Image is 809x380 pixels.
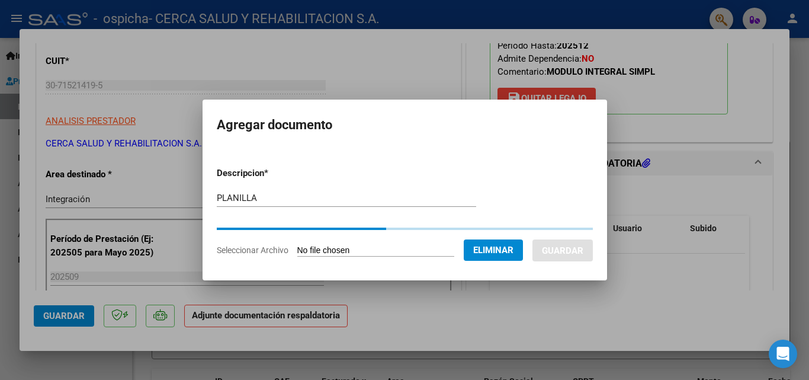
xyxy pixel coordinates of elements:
span: Eliminar [473,245,513,256]
button: Eliminar [464,240,523,261]
h2: Agregar documento [217,114,593,136]
p: Descripcion [217,167,330,180]
button: Guardar [532,240,593,261]
span: Guardar [542,245,583,256]
div: Open Intercom Messenger [769,340,797,368]
span: Seleccionar Archivo [217,245,288,255]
